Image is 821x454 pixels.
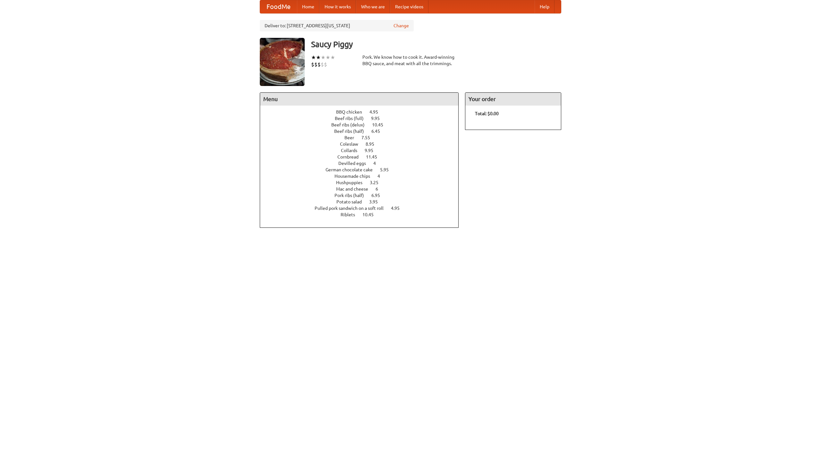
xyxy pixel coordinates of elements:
li: ★ [316,54,321,61]
span: 6 [376,186,385,192]
span: Cornbread [337,154,365,159]
a: Riblets 10.45 [341,212,385,217]
a: Change [394,22,409,29]
span: Beef ribs (delux) [331,122,371,127]
h4: Your order [465,93,561,106]
a: Pork ribs (half) 6.95 [334,193,392,198]
h4: Menu [260,93,458,106]
a: Beef ribs (full) 9.95 [335,116,392,121]
li: $ [314,61,317,68]
img: angular.jpg [260,38,305,86]
a: Beef ribs (half) 6.45 [334,129,392,134]
a: Home [297,0,319,13]
span: 6.95 [371,193,386,198]
span: 6.45 [371,129,386,134]
a: Hushpuppies 3.25 [336,180,390,185]
a: How it works [319,0,356,13]
a: Help [535,0,554,13]
a: Beer 7.55 [344,135,382,140]
span: 11.45 [366,154,384,159]
li: ★ [321,54,326,61]
a: Housemade chips 4 [334,174,392,179]
span: 4.95 [391,206,406,211]
span: Beef ribs (half) [334,129,370,134]
div: Deliver to: [STREET_ADDRESS][US_STATE] [260,20,414,31]
li: $ [321,61,324,68]
a: Pulled pork sandwich on a soft roll 4.95 [315,206,411,211]
a: Devilled eggs 4 [338,161,388,166]
span: 3.25 [370,180,385,185]
li: $ [317,61,321,68]
span: Housemade chips [334,174,377,179]
a: Cornbread 11.45 [337,154,389,159]
a: Coleslaw 8.95 [340,141,386,147]
li: $ [324,61,327,68]
a: BBQ chicken 4.95 [336,109,390,115]
span: Hushpuppies [336,180,369,185]
span: Pork ribs (half) [334,193,370,198]
span: German chocolate cake [326,167,379,172]
a: Who we are [356,0,390,13]
span: Devilled eggs [338,161,372,166]
span: 3.95 [369,199,384,204]
li: $ [311,61,314,68]
li: ★ [330,54,335,61]
span: 9.95 [365,148,380,153]
span: 4 [377,174,386,179]
span: 10.45 [372,122,390,127]
div: Pork. We know how to cook it. Award-winning BBQ sauce, and meat with all the trimmings. [362,54,459,67]
a: Mac and cheese 6 [336,186,390,192]
span: 4 [373,161,382,166]
span: Collards [341,148,364,153]
span: 5.95 [380,167,395,172]
a: Recipe videos [390,0,428,13]
li: ★ [326,54,330,61]
h3: Saucy Piggy [311,38,561,51]
span: 9.95 [371,116,386,121]
b: Total: $0.00 [475,111,499,116]
span: Riblets [341,212,361,217]
span: Beer [344,135,360,140]
span: Coleslaw [340,141,365,147]
a: German chocolate cake 5.95 [326,167,401,172]
span: BBQ chicken [336,109,368,115]
a: Collards 9.95 [341,148,385,153]
li: ★ [311,54,316,61]
span: Beef ribs (full) [335,116,370,121]
span: 8.95 [366,141,381,147]
span: 10.45 [362,212,380,217]
span: Potato salad [336,199,368,204]
span: Mac and cheese [336,186,375,192]
span: 7.55 [361,135,377,140]
a: Beef ribs (delux) 10.45 [331,122,395,127]
a: Potato salad 3.95 [336,199,390,204]
span: Pulled pork sandwich on a soft roll [315,206,390,211]
a: FoodMe [260,0,297,13]
span: 4.95 [369,109,385,115]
